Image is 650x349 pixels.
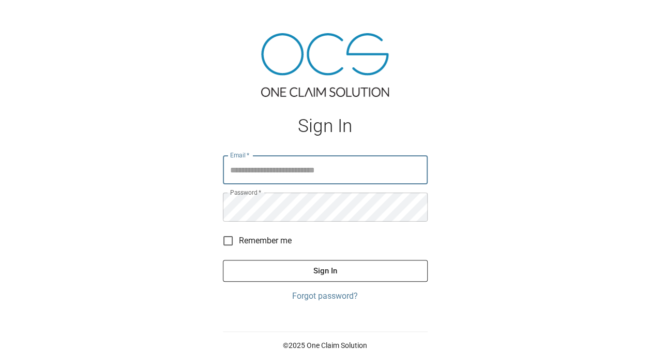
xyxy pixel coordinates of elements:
[12,6,54,27] img: ocs-logo-white-transparent.png
[230,188,261,197] label: Password
[239,235,292,247] span: Remember me
[261,33,389,97] img: ocs-logo-tra.png
[223,115,428,137] h1: Sign In
[223,260,428,282] button: Sign In
[223,290,428,302] a: Forgot password?
[230,151,250,159] label: Email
